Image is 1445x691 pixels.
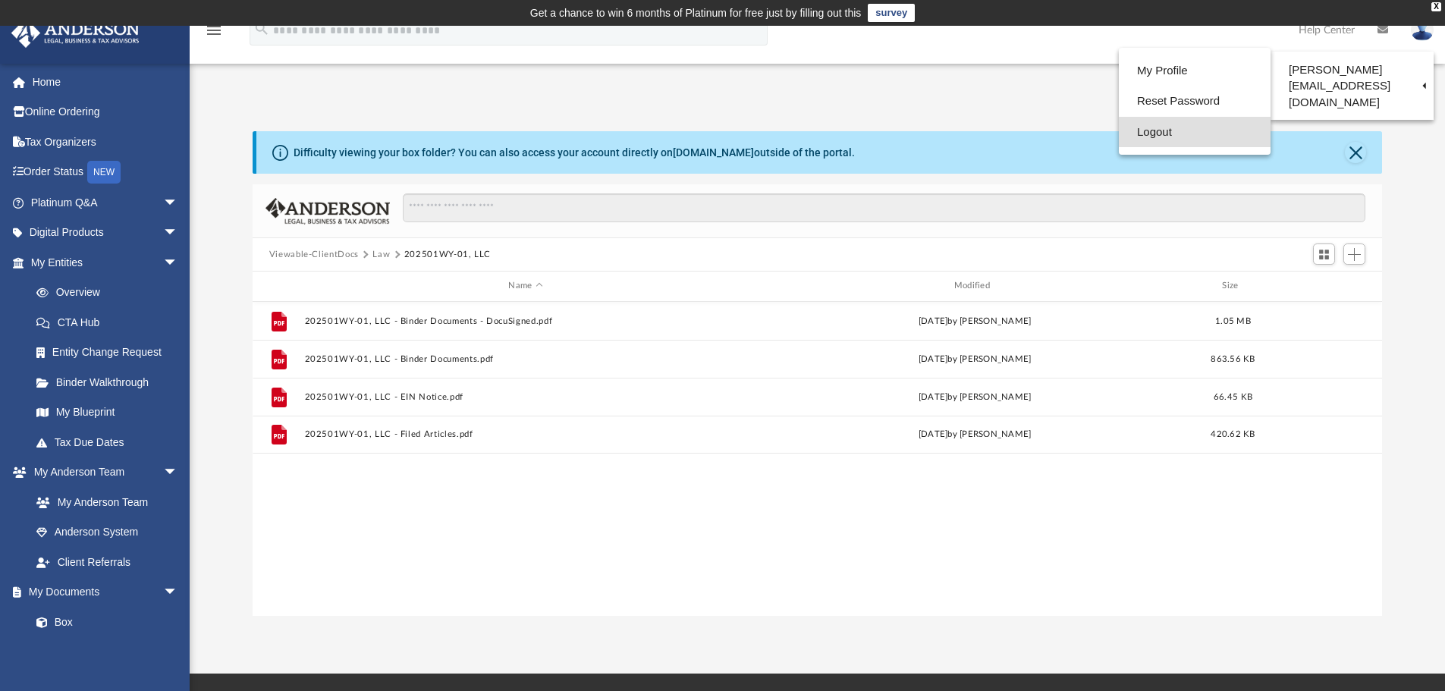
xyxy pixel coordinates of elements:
[11,577,193,608] a: My Documentsarrow_drop_down
[253,20,270,37] i: search
[259,279,297,293] div: id
[21,338,201,368] a: Entity Change Request
[21,487,186,517] a: My Anderson Team
[11,247,201,278] a: My Entitiesarrow_drop_down
[403,193,1365,222] input: Search files and folders
[304,316,746,326] button: 202501WY-01, LLC - Binder Documents - DocuSigned.pdf
[11,157,201,188] a: Order StatusNEW
[1119,86,1271,117] a: Reset Password
[163,187,193,218] span: arrow_drop_down
[21,427,201,457] a: Tax Due Dates
[294,145,855,161] div: Difficulty viewing your box folder? You can also access your account directly on outside of the p...
[269,248,359,262] button: Viewable-ClientDocs
[1119,55,1271,86] a: My Profile
[1411,19,1434,41] img: User Pic
[21,307,201,338] a: CTA Hub
[1313,243,1336,265] button: Switch to Grid View
[21,367,201,397] a: Binder Walkthrough
[1119,117,1271,148] a: Logout
[253,302,1383,616] div: grid
[163,577,193,608] span: arrow_drop_down
[1214,392,1252,400] span: 66.45 KB
[753,428,1195,441] div: [DATE] by [PERSON_NAME]
[21,517,193,548] a: Anderson System
[1271,55,1434,116] a: [PERSON_NAME][EMAIL_ADDRESS][DOMAIN_NAME]
[163,218,193,249] span: arrow_drop_down
[1343,243,1366,265] button: Add
[21,278,201,308] a: Overview
[21,607,186,637] a: Box
[1431,2,1441,11] div: close
[1345,142,1366,163] button: Close
[304,354,746,364] button: 202501WY-01, LLC - Binder Documents.pdf
[21,397,193,428] a: My Blueprint
[1211,430,1255,438] span: 420.62 KB
[404,248,491,262] button: 202501WY-01, LLC
[87,161,121,184] div: NEW
[372,248,390,262] button: Law
[868,4,915,22] a: survey
[1211,354,1255,363] span: 863.56 KB
[753,390,1195,404] div: [DATE] by [PERSON_NAME]
[11,67,201,97] a: Home
[205,21,223,39] i: menu
[21,547,193,577] a: Client Referrals
[11,187,201,218] a: Platinum Q&Aarrow_drop_down
[1215,316,1251,325] span: 1.05 MB
[11,127,201,157] a: Tax Organizers
[530,4,862,22] div: Get a chance to win 6 months of Platinum for free just by filling out this
[303,279,746,293] div: Name
[11,457,193,488] a: My Anderson Teamarrow_drop_down
[163,457,193,488] span: arrow_drop_down
[7,18,144,48] img: Anderson Advisors Platinum Portal
[753,314,1195,328] div: [DATE] by [PERSON_NAME]
[11,218,201,248] a: Digital Productsarrow_drop_down
[1202,279,1263,293] div: Size
[163,247,193,278] span: arrow_drop_down
[21,637,193,667] a: Meeting Minutes
[205,29,223,39] a: menu
[1270,279,1376,293] div: id
[304,392,746,402] button: 202501WY-01, LLC - EIN Notice.pdf
[673,146,754,159] a: [DOMAIN_NAME]
[304,429,746,439] button: 202501WY-01, LLC - Filed Articles.pdf
[753,279,1196,293] div: Modified
[11,97,201,127] a: Online Ordering
[753,352,1195,366] div: [DATE] by [PERSON_NAME]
